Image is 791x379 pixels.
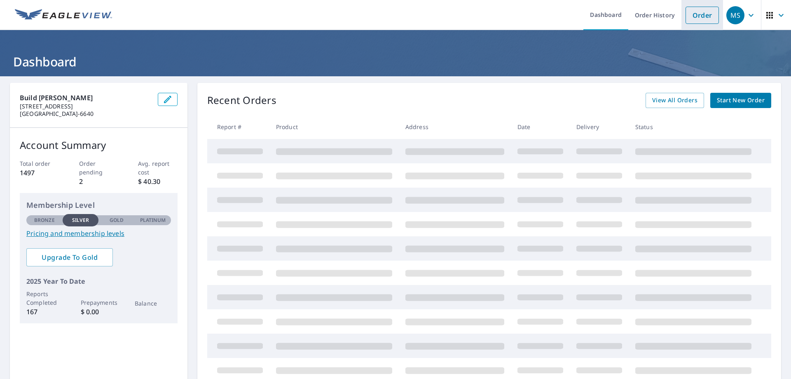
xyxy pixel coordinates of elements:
span: View All Orders [652,95,697,106]
p: [GEOGRAPHIC_DATA]-6640 [20,110,151,118]
th: Date [511,115,570,139]
span: Upgrade To Gold [33,253,106,262]
p: Balance [135,299,171,308]
p: [STREET_ADDRESS] [20,103,151,110]
p: 167 [26,307,63,317]
p: Avg. report cost [138,159,178,177]
p: 2 [79,177,119,186]
p: $ 40.30 [138,177,178,186]
p: Membership Level [26,200,171,211]
p: Order pending [79,159,119,177]
h1: Dashboard [10,53,781,70]
p: 1497 [20,168,59,178]
p: Platinum [140,217,166,224]
a: Pricing and membership levels [26,228,171,238]
p: Bronze [34,217,55,224]
p: $ 0.00 [81,307,117,317]
div: MS [726,6,744,24]
a: Start New Order [710,93,771,108]
p: Build [PERSON_NAME] [20,93,151,103]
th: Report # [207,115,269,139]
a: Upgrade To Gold [26,248,113,266]
p: Reports Completed [26,290,63,307]
p: Account Summary [20,138,178,153]
th: Address [399,115,511,139]
img: EV Logo [15,9,112,21]
p: 2025 Year To Date [26,276,171,286]
span: Start New Order [717,95,765,106]
th: Status [629,115,758,139]
p: Gold [110,217,124,224]
th: Product [269,115,399,139]
a: View All Orders [646,93,704,108]
p: Recent Orders [207,93,276,108]
th: Delivery [570,115,629,139]
p: Total order [20,159,59,168]
p: Prepayments [81,298,117,307]
p: Silver [72,217,89,224]
a: Order [686,7,719,24]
